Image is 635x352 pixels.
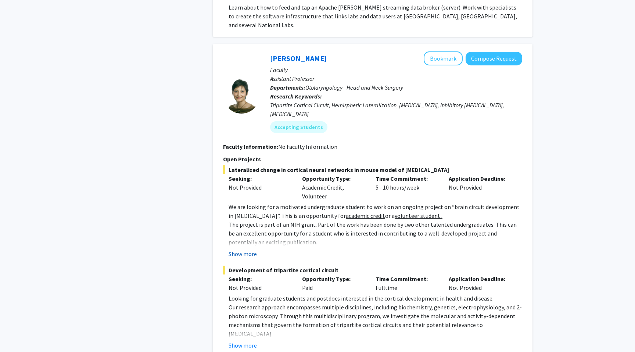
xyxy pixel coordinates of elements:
[270,65,522,74] p: Faculty
[370,274,444,292] div: Fulltime
[229,220,522,247] p: The project is part of an NIH grant. Part of the work has been done by two other talented undergr...
[229,303,522,338] p: Our research approach encompasses multiple disciplines, including biochemistry, genetics, electro...
[223,143,278,150] b: Faculty Information:
[376,274,438,283] p: Time Commitment:
[278,143,337,150] span: No Faculty Information
[297,274,370,292] div: Paid
[229,294,522,303] p: Looking for graduate students and postdocs interested in the cortical development in health and d...
[270,84,305,91] b: Departments:
[424,51,463,65] button: Add Tara Deemyad to Bookmarks
[270,93,322,100] b: Research Keywords:
[443,174,517,201] div: Not Provided
[6,319,31,346] iframe: Chat
[297,174,370,201] div: Academic Credit, Volunteer
[229,249,257,258] button: Show more
[229,3,522,29] div: Learn about how to feed and tap an Apache [PERSON_NAME] streaming data broker (server). Work with...
[223,266,522,274] span: Development of tripartite cortical circuit
[466,52,522,65] button: Compose Request to Tara Deemyad
[229,174,291,183] p: Seeking:
[229,341,257,350] button: Show more
[229,274,291,283] p: Seeking:
[270,101,522,118] div: Tripartite Cortical Circuit, Hemispheric Lateralization, [MEDICAL_DATA], Inhibitory [MEDICAL_DATA...
[449,174,511,183] p: Application Deadline:
[346,212,385,219] u: academic credit
[223,165,522,174] span: Lateralized change in cortical neural networks in mouse model of [MEDICAL_DATA]
[449,274,511,283] p: Application Deadline:
[270,121,327,133] mat-chip: Accepting Students
[229,283,291,292] div: Not Provided
[443,274,517,292] div: Not Provided
[270,74,522,83] p: Assistant Professor
[305,84,403,91] span: Otolaryngology - Head and Neck Surgery
[302,174,365,183] p: Opportunity Type:
[376,174,438,183] p: Time Commitment:
[223,155,522,164] p: Open Projects
[395,212,442,219] u: volunteer student .
[302,274,365,283] p: Opportunity Type:
[229,202,522,220] p: We are looking for a motivated undergraduate student to work on an ongoing project on “brain circ...
[229,183,291,192] div: Not Provided
[370,174,444,201] div: 5 - 10 hours/week
[270,54,327,63] a: [PERSON_NAME]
